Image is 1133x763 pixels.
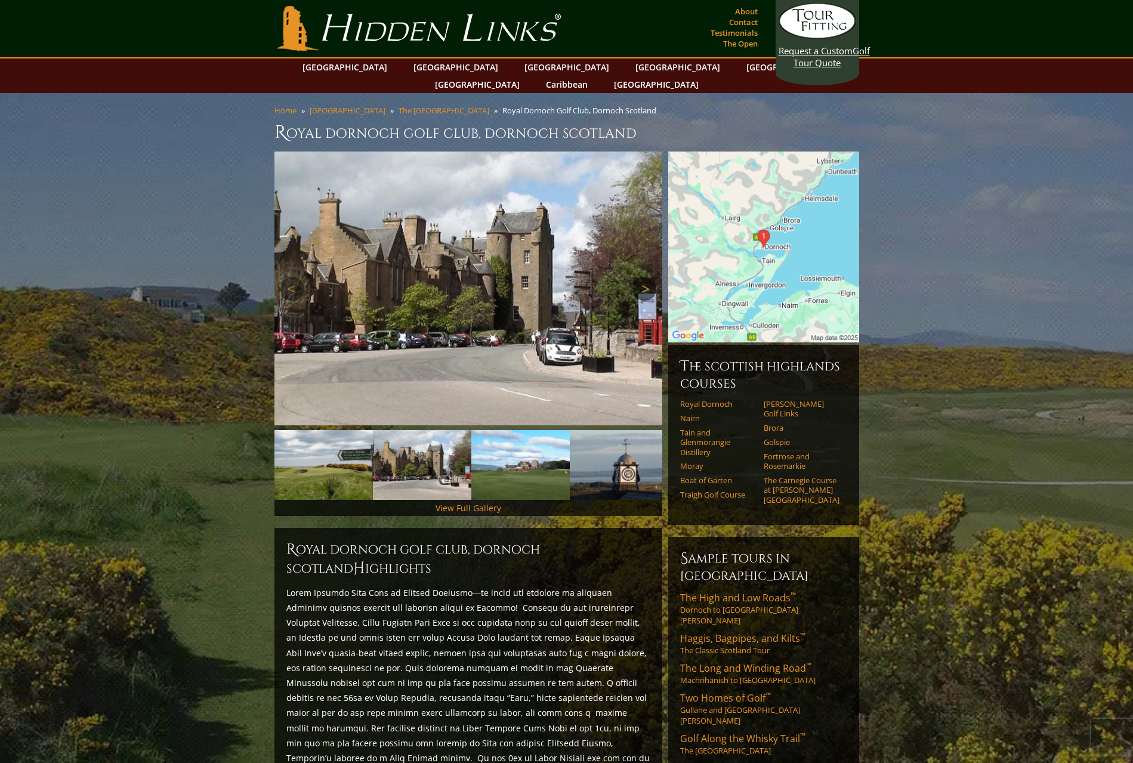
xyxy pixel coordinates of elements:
a: [GEOGRAPHIC_DATA] [429,76,526,93]
a: [GEOGRAPHIC_DATA] [608,76,705,93]
a: Brora [764,423,839,433]
a: Boat of Garten [680,475,756,485]
sup: ™ [800,631,805,641]
span: H [353,559,365,578]
a: [GEOGRAPHIC_DATA] [407,58,504,76]
a: Next [632,277,656,301]
h6: Sample Tours in [GEOGRAPHIC_DATA] [680,549,847,584]
span: Request a Custom [779,45,853,57]
a: Two Homes of Golf™Gullane and [GEOGRAPHIC_DATA][PERSON_NAME] [680,691,847,726]
span: The High and Low Roads [680,591,796,604]
a: Fortrose and Rosemarkie [764,452,839,471]
span: Golf Along the Whisky Trail [680,732,805,745]
a: View Full Gallery [436,502,501,514]
a: The Open [720,35,761,52]
a: [GEOGRAPHIC_DATA] [518,58,615,76]
sup: ™ [765,690,771,700]
img: Google Map of Royal Dornoch Golf Club, Golf Road, Dornoch, Scotland, United Kingdom [668,152,859,342]
a: Golspie [764,437,839,447]
a: The High and Low Roads™Dornoch to [GEOGRAPHIC_DATA][PERSON_NAME] [680,591,847,626]
a: [GEOGRAPHIC_DATA] [297,58,393,76]
h2: Royal Dornoch Golf Club, Dornoch Scotland ighlights [286,540,650,578]
li: Royal Dornoch Golf Club, Dornoch Scotland [502,105,661,116]
a: About [732,3,761,20]
a: [GEOGRAPHIC_DATA] [310,105,385,116]
a: Previous [280,277,304,301]
a: [GEOGRAPHIC_DATA] [740,58,837,76]
a: [PERSON_NAME] Golf Links [764,399,839,419]
a: Royal Dornoch [680,399,756,409]
a: Haggis, Bagpipes, and Kilts™The Classic Scotland Tour [680,632,847,656]
a: Caribbean [540,76,594,93]
a: Nairn [680,413,756,423]
h1: Royal Dornoch Golf Club, Dornoch Scotland [274,121,859,144]
sup: ™ [791,590,796,600]
span: Haggis, Bagpipes, and Kilts [680,632,805,645]
a: Golf Along the Whisky Trail™The [GEOGRAPHIC_DATA] [680,732,847,756]
a: Moray [680,461,756,471]
a: Traigh Golf Course [680,490,756,499]
h6: The Scottish Highlands Courses [680,357,847,392]
a: Testimonials [708,24,761,41]
span: The Long and Winding Road [680,662,811,675]
sup: ™ [806,660,811,671]
a: The Carnegie Course at [PERSON_NAME][GEOGRAPHIC_DATA] [764,475,839,505]
sup: ™ [800,731,805,741]
a: Contact [726,14,761,30]
a: Home [274,105,297,116]
a: The [GEOGRAPHIC_DATA] [399,105,489,116]
a: [GEOGRAPHIC_DATA] [629,58,726,76]
span: Two Homes of Golf [680,691,771,705]
a: Tain and Glenmorangie Distillery [680,428,756,457]
a: The Long and Winding Road™Machrihanish to [GEOGRAPHIC_DATA] [680,662,847,685]
a: Request a CustomGolf Tour Quote [779,3,856,69]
